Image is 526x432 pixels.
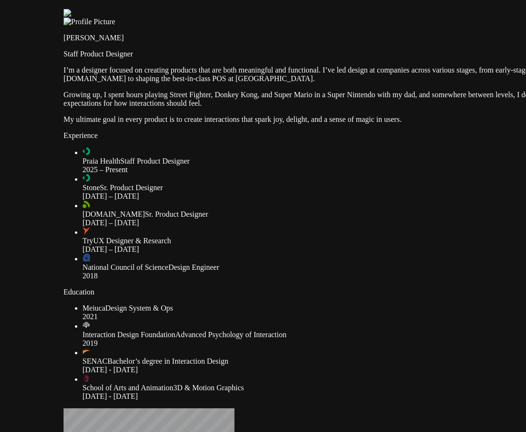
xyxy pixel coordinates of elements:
span: School of Arts and Animation [83,384,173,392]
span: Design System & Ops [105,304,173,312]
span: Praia Health [83,157,121,165]
span: Stone [83,184,100,192]
img: Profile Picture [64,18,115,26]
span: Sr. Product Designer [145,210,208,218]
span: Meiuca [83,304,105,312]
img: Profile example [64,9,120,18]
span: Advanced Psychology of Interaction [175,331,286,339]
span: Staff Product Designer [120,157,189,165]
span: [DOMAIN_NAME] [83,210,145,218]
span: Design Engineer [169,263,219,271]
span: Sr. Product Designer [100,184,163,192]
span: National Council of Science [83,263,169,271]
span: Interaction Design Foundation [83,331,176,339]
span: UX Designer & Research [93,237,171,245]
span: SENAC [83,357,107,365]
span: 3D & Motion Graphics [173,384,244,392]
span: Bachelor’s degree in Interaction Design [107,357,228,365]
span: Try [83,237,94,245]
